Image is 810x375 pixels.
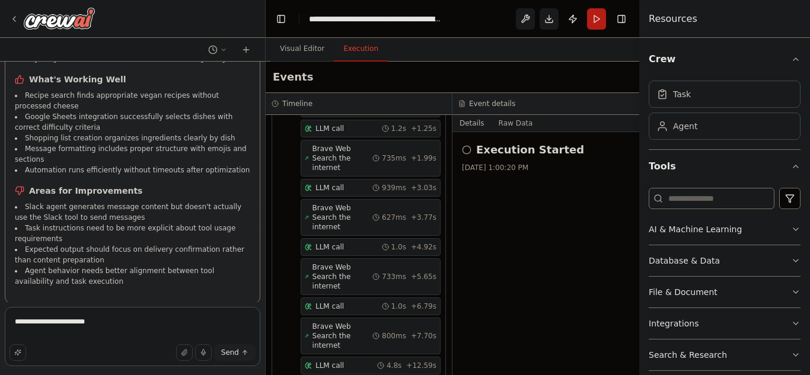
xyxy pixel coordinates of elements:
[312,144,373,172] span: Brave Web Search the internet
[382,183,406,193] span: 939ms
[411,213,436,222] span: + 3.77s
[411,153,436,163] span: + 1.99s
[270,37,334,62] button: Visual Editor
[15,73,250,85] h1: What's Working Well
[649,308,801,339] button: Integrations
[411,272,436,281] span: + 5.65s
[649,277,801,307] button: File & Document
[15,111,250,133] li: Google Sheets integration successfully selects dishes with correct difficulty criteria
[15,185,250,197] h1: Areas for Improvements
[649,150,801,183] button: Tools
[649,339,801,370] button: Search & Research
[203,43,232,57] button: Switch to previous chat
[15,133,250,143] li: Shopping list creation organizes ingredients clearly by dish
[476,142,584,158] h2: Execution Started
[411,124,436,133] span: + 1.25s
[382,213,406,222] span: 627ms
[309,13,442,25] nav: breadcrumb
[649,349,727,361] div: Search & Research
[214,344,256,361] button: Send
[649,223,742,235] div: AI & Machine Learning
[462,163,630,172] div: [DATE] 1:00:20 PM
[334,37,388,62] button: Execution
[273,11,289,27] button: Hide left sidebar
[15,244,250,265] li: Expected output should focus on delivery confirmation rather than content preparation
[315,124,344,133] span: LLM call
[176,344,193,361] button: Upload files
[411,331,436,341] span: + 7.70s
[382,331,406,341] span: 800ms
[382,153,406,163] span: 735ms
[273,69,313,85] h2: Events
[15,165,250,175] li: Automation runs efficiently without timeouts after optimization
[315,242,344,252] span: LLM call
[391,242,406,252] span: 1.0s
[649,318,699,329] div: Integrations
[15,201,250,223] li: Slack agent generates message content but doesn't actually use the Slack tool to send messages
[315,183,344,193] span: LLM call
[649,286,717,298] div: File & Document
[469,99,515,108] h3: Event details
[312,203,373,232] span: Brave Web Search the internet
[649,245,801,276] button: Database & Data
[649,76,801,149] div: Crew
[387,361,401,370] span: 4.8s
[649,43,801,76] button: Crew
[312,262,373,291] span: Brave Web Search the internet
[312,322,373,350] span: Brave Web Search the internet
[406,361,436,370] span: + 12.59s
[221,348,239,357] span: Send
[282,99,312,108] h3: Timeline
[24,8,95,29] img: Logo
[237,43,256,57] button: Start a new chat
[315,302,344,311] span: LLM call
[391,124,406,133] span: 1.2s
[492,115,540,132] button: Raw Data
[649,255,720,267] div: Database & Data
[15,90,250,111] li: Recipe search finds appropriate vegan recipes without processed cheese
[673,88,691,100] div: Task
[15,223,250,244] li: Task instructions need to be more explicit about tool usage requirements
[613,11,630,27] button: Hide right sidebar
[649,214,801,245] button: AI & Machine Learning
[411,183,436,193] span: + 3.03s
[9,344,26,361] button: Improve this prompt
[452,115,492,132] button: Details
[195,344,212,361] button: Click to speak your automation idea
[411,242,436,252] span: + 4.92s
[673,120,697,132] div: Agent
[315,361,344,370] span: LLM call
[649,12,697,26] h4: Resources
[411,302,436,311] span: + 6.79s
[15,143,250,165] li: Message formatting includes proper structure with emojis and sections
[391,302,406,311] span: 1.0s
[382,272,406,281] span: 733ms
[15,265,250,287] li: Agent behavior needs better alignment between tool availability and task execution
